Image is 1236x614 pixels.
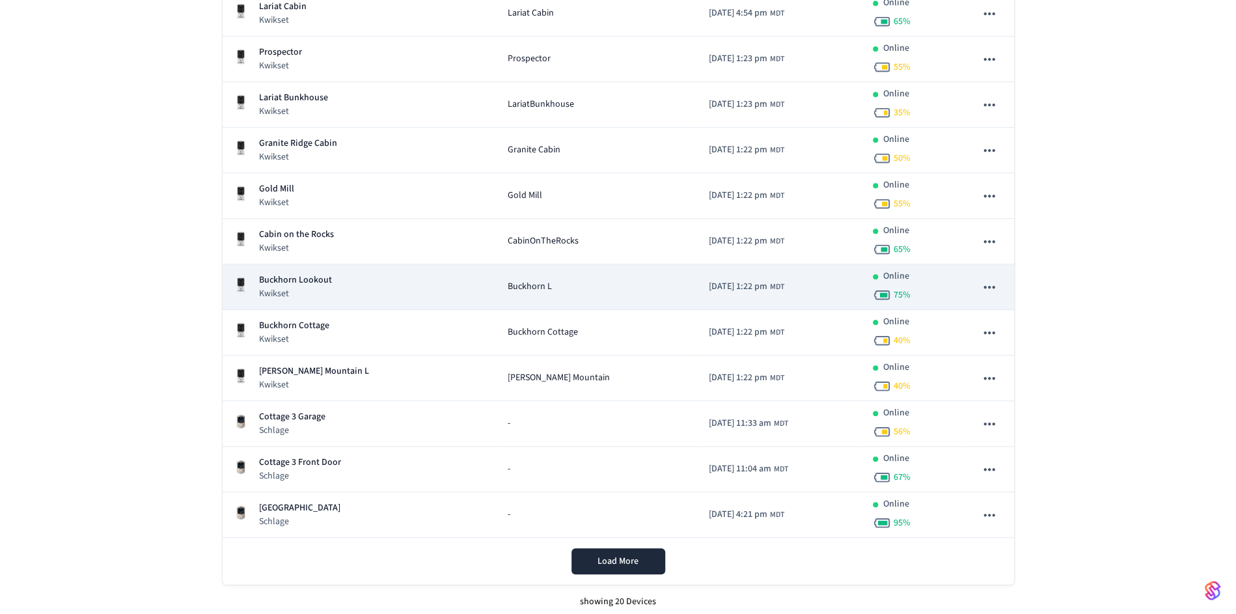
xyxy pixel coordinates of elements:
span: 55 % [894,61,911,74]
span: [DATE] 1:22 pm [709,143,767,157]
div: America/Denver [709,143,784,157]
p: Kwikset [259,333,329,346]
div: America/Denver [709,326,784,339]
p: Kwikset [259,150,337,163]
p: Lariat Bunkhouse [259,91,328,105]
span: Lariat Cabin [508,7,554,20]
p: Kwikset [259,14,307,27]
div: America/Denver [709,462,788,476]
span: 65 % [894,15,911,28]
p: Online [883,42,909,55]
span: 40 % [894,334,911,347]
p: Buckhorn Cottage [259,319,329,333]
p: Online [883,87,909,101]
p: Online [883,497,909,511]
p: Gold Mill [259,182,294,196]
p: [GEOGRAPHIC_DATA] [259,501,340,515]
div: America/Denver [709,98,784,111]
span: [DATE] 1:23 pm [709,52,767,66]
p: Online [883,315,909,329]
img: SeamLogoGradient.69752ec5.svg [1205,580,1220,601]
p: Cabin on the Rocks [259,228,334,242]
p: Online [883,133,909,147]
div: America/Denver [709,280,784,294]
img: Schlage Sense Smart Deadbolt with Camelot Trim, Front [233,459,249,475]
p: Online [883,178,909,192]
p: Kwikset [259,378,369,391]
span: Granite Cabin [508,143,560,157]
button: Load More [571,548,665,574]
p: Online [883,406,909,420]
img: Schlage Sense Smart Deadbolt with Camelot Trim, Front [233,413,249,429]
span: MDT [770,236,784,247]
span: MDT [770,53,784,65]
p: Buckhorn Lookout [259,273,332,287]
span: MDT [774,464,788,475]
span: 55 % [894,197,911,210]
p: Online [883,361,909,374]
span: [DATE] 11:04 am [709,462,771,476]
img: Kwikset Halo Touchscreen Wifi Enabled Smart Lock, Polished Chrome, Front [233,3,249,19]
p: Granite Ridge Cabin [259,137,337,150]
div: America/Denver [709,508,784,522]
div: America/Denver [709,189,784,202]
span: MDT [770,145,784,156]
p: Kwikset [259,242,334,255]
p: Schlage [259,515,340,528]
span: [DATE] 1:22 pm [709,234,767,248]
span: MDT [770,327,784,339]
span: [PERSON_NAME] Mountain [508,371,610,385]
span: Gold Mill [508,189,542,202]
span: [DATE] 11:33 am [709,417,771,430]
span: LariatBunkhouse [508,98,574,111]
span: - [508,462,510,476]
span: [DATE] 4:21 pm [709,508,767,522]
div: America/Denver [709,371,784,385]
p: Schlage [259,469,341,482]
p: Kwikset [259,196,294,209]
span: Buckhorn Cottage [508,326,578,339]
span: Prospector [508,52,551,66]
img: Kwikset Halo Touchscreen Wifi Enabled Smart Lock, Polished Chrome, Front [233,140,249,156]
p: Online [883,224,909,238]
span: 40 % [894,380,911,393]
div: America/Denver [709,7,784,20]
p: Prospector [259,46,302,59]
span: 95 % [894,516,911,529]
p: Kwikset [259,287,332,300]
img: Kwikset Halo Touchscreen Wifi Enabled Smart Lock, Polished Chrome, Front [233,186,249,201]
img: Kwikset Halo Touchscreen Wifi Enabled Smart Lock, Polished Chrome, Front [233,231,249,247]
span: MDT [774,418,788,430]
p: Schlage [259,424,325,437]
span: Load More [597,555,639,568]
p: Kwikset [259,105,328,118]
span: 67 % [894,471,911,484]
div: America/Denver [709,52,784,66]
span: [DATE] 1:22 pm [709,326,767,339]
img: Kwikset Halo Touchscreen Wifi Enabled Smart Lock, Polished Chrome, Front [233,322,249,338]
span: [DATE] 1:22 pm [709,280,767,294]
p: [PERSON_NAME] Mountain L [259,365,369,378]
span: 35 % [894,106,911,119]
span: 56 % [894,425,911,438]
span: [DATE] 1:23 pm [709,98,767,111]
p: Online [883,270,909,283]
p: Cottage 3 Garage [259,410,325,424]
span: MDT [770,509,784,521]
span: 75 % [894,288,911,301]
img: Kwikset Halo Touchscreen Wifi Enabled Smart Lock, Polished Chrome, Front [233,49,249,64]
img: Kwikset Halo Touchscreen Wifi Enabled Smart Lock, Polished Chrome, Front [233,368,249,384]
p: Kwikset [259,59,302,72]
span: MDT [770,372,784,384]
p: Online [883,452,909,466]
img: Kwikset Halo Touchscreen Wifi Enabled Smart Lock, Polished Chrome, Front [233,277,249,292]
div: America/Denver [709,234,784,248]
span: [DATE] 4:54 pm [709,7,767,20]
span: MDT [770,99,784,111]
span: MDT [770,281,784,293]
span: 65 % [894,243,911,256]
div: America/Denver [709,417,788,430]
span: 50 % [894,152,911,165]
span: [DATE] 1:22 pm [709,371,767,385]
span: - [508,508,510,522]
